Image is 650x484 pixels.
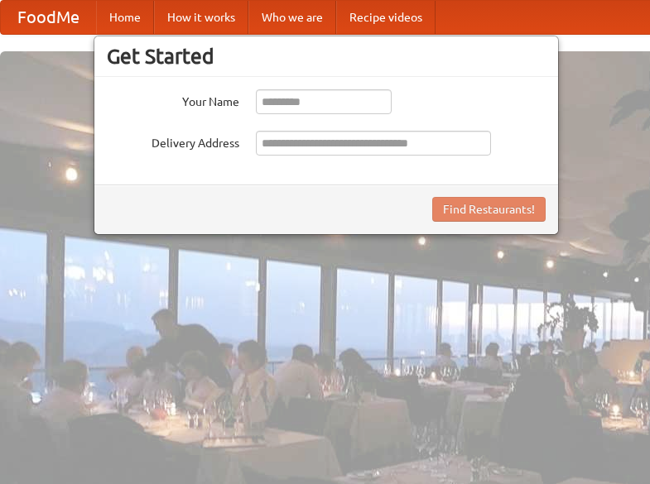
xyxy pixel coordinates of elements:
[107,131,239,151] label: Delivery Address
[107,89,239,110] label: Your Name
[154,1,248,34] a: How it works
[432,197,546,222] button: Find Restaurants!
[107,44,546,69] h3: Get Started
[96,1,154,34] a: Home
[248,1,336,34] a: Who we are
[1,1,96,34] a: FoodMe
[336,1,436,34] a: Recipe videos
